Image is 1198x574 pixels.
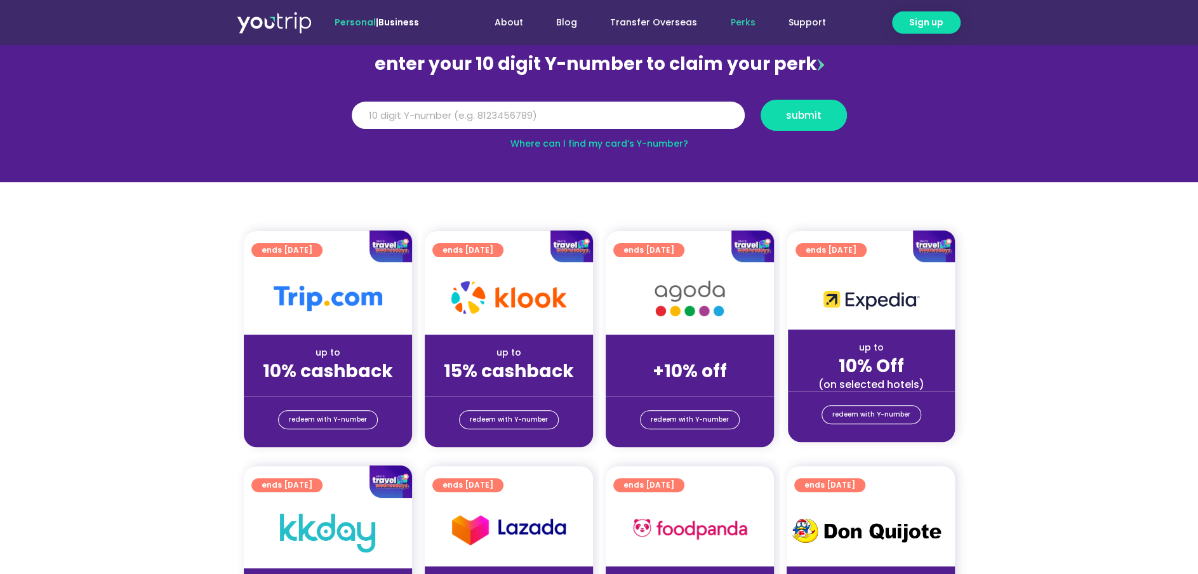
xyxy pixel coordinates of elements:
a: Transfer Overseas [594,11,714,34]
div: (for stays only) [616,383,764,396]
a: Business [378,16,419,29]
span: redeem with Y-number [470,411,548,429]
span: redeem with Y-number [289,411,367,429]
span: Sign up [909,16,943,29]
strong: +10% off [653,359,727,384]
span: up to [678,346,702,359]
span: redeem with Y-number [832,406,910,424]
a: ends [DATE] [794,478,865,492]
input: 10 digit Y-number (e.g. 8123456789) [352,102,745,130]
div: (on selected hotels) [798,378,945,391]
a: About [478,11,540,34]
a: redeem with Y-number [459,410,559,429]
nav: Menu [453,11,842,34]
span: ends [DATE] [443,478,493,492]
strong: 10% Off [839,354,904,378]
a: redeem with Y-number [278,410,378,429]
strong: 10% cashback [263,359,393,384]
button: submit [761,100,847,131]
a: Where can I find my card’s Y-number? [510,137,688,150]
div: enter your 10 digit Y-number to claim your perk [345,48,853,81]
span: | [335,16,419,29]
span: ends [DATE] [804,478,855,492]
a: redeem with Y-number [822,405,921,424]
a: redeem with Y-number [640,410,740,429]
strong: 15% cashback [444,359,574,384]
span: redeem with Y-number [651,411,729,429]
div: up to [254,346,402,359]
span: Personal [335,16,376,29]
a: Perks [714,11,771,34]
div: up to [435,346,583,359]
a: Support [771,11,842,34]
a: ends [DATE] [432,478,503,492]
form: Y Number [352,100,847,140]
a: ends [DATE] [613,478,684,492]
div: (for stays only) [254,383,402,396]
a: Blog [540,11,594,34]
div: (for stays only) [435,383,583,396]
span: ends [DATE] [623,478,674,492]
div: up to [798,341,945,354]
span: submit [786,110,822,120]
a: Sign up [892,11,961,34]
